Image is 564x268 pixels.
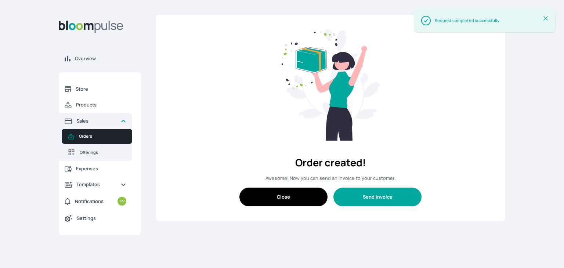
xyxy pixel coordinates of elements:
img: Bloom Logo [59,21,123,33]
span: Settings [77,215,126,222]
span: Orders [79,133,126,140]
span: Templates [76,181,115,188]
a: Templates [59,177,132,192]
a: Products [59,97,132,113]
a: Settings [59,210,132,226]
a: Expenses [59,161,132,177]
span: Sales [76,117,115,124]
p: Awesome! Now you can send an invoice to your customer. [260,175,401,182]
h2: Order created! [295,141,366,175]
span: Overview [75,55,135,62]
a: Orders [62,129,132,144]
span: Offerings [80,149,126,156]
span: Notifications [75,198,104,205]
a: Offerings [62,144,132,161]
span: Products [76,101,126,108]
span: Store [76,86,126,93]
button: Send invoice [333,188,422,206]
a: Notifications127 [59,192,132,210]
button: Close [239,188,328,206]
small: 127 [117,197,126,206]
a: Store [59,81,132,97]
span: Expenses [76,165,126,172]
a: Sales [59,113,132,129]
img: happy.svg [282,29,380,141]
a: Overview [59,51,141,66]
aside: Sidebar [59,15,141,259]
div: Request completed successfully [435,18,499,24]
